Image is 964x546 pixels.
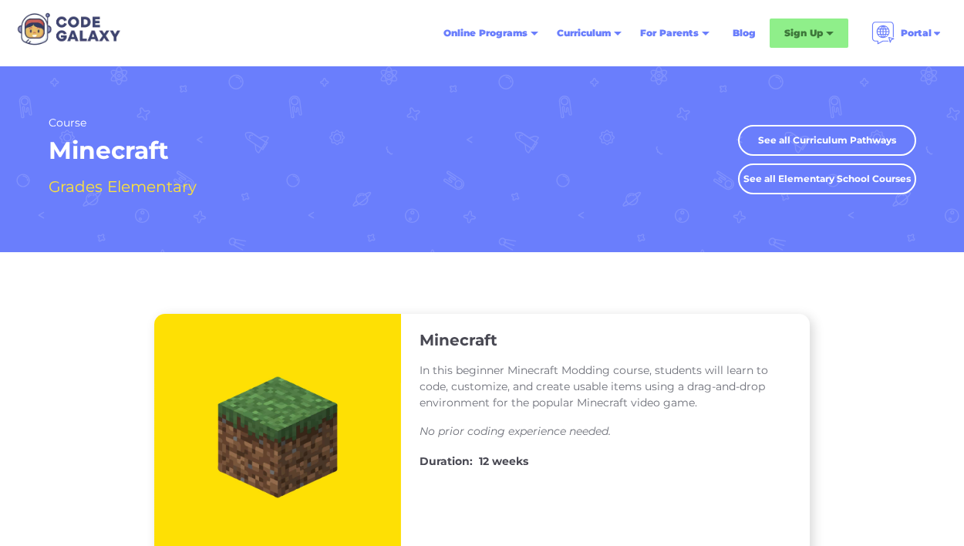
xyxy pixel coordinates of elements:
[479,452,528,470] h4: 12 weeks
[723,19,765,47] a: Blog
[49,135,201,167] h1: Minecraft
[784,25,823,41] div: Sign Up
[420,362,791,411] p: In this beginner Minecraft Modding course, students will learn to code, customize, and create usa...
[557,25,611,41] div: Curriculum
[901,25,932,41] div: Portal
[420,452,473,470] h4: Duration:
[107,174,197,200] h4: Elementary
[738,163,916,194] a: See all Elementary School Courses
[49,116,201,130] h2: Course
[640,25,699,41] div: For Parents
[420,424,611,438] em: No prior coding experience needed.
[738,125,916,156] a: See all Curriculum Pathways
[49,174,103,200] h4: Grades
[420,330,497,350] h3: Minecraft
[443,25,528,41] div: Online Programs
